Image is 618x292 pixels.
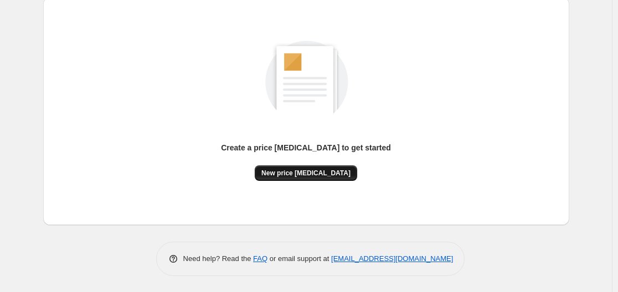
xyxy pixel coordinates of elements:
[253,254,267,263] a: FAQ
[255,165,357,181] button: New price [MEDICAL_DATA]
[183,254,254,263] span: Need help? Read the
[267,254,331,263] span: or email support at
[261,169,351,178] span: New price [MEDICAL_DATA]
[221,142,391,153] p: Create a price [MEDICAL_DATA] to get started
[331,254,453,263] a: [EMAIL_ADDRESS][DOMAIN_NAME]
